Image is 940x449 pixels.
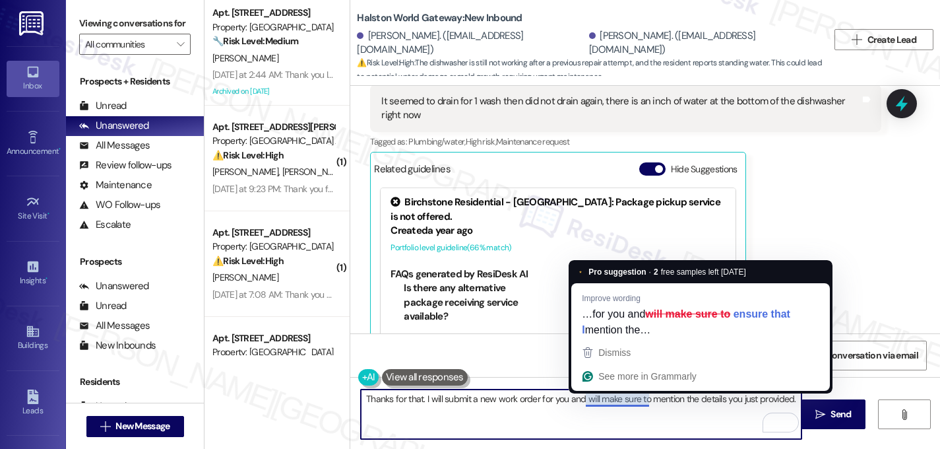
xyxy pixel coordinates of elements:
[212,20,334,34] div: Property: [GEOGRAPHIC_DATA]
[391,224,726,238] div: Created a year ago
[79,339,156,353] div: New Inbounds
[357,11,522,25] b: Halston World Gateway: New Inbound
[212,331,334,345] div: Apt. [STREET_ADDRESS]
[79,198,160,212] div: WO Follow-ups
[212,134,334,148] div: Property: [GEOGRAPHIC_DATA] Apartments
[801,349,918,363] span: Share Conversation via email
[79,399,127,413] div: Unread
[792,341,927,370] button: Share Conversation via email
[282,166,348,178] span: [PERSON_NAME]
[79,279,149,293] div: Unanswered
[46,274,47,283] span: •
[79,218,131,232] div: Escalate
[357,57,414,68] strong: ⚠️ Risk Level: High
[59,145,61,154] span: •
[374,162,451,182] div: Related guidelines
[212,240,334,254] div: Property: [GEOGRAPHIC_DATA]
[66,255,204,269] div: Prospects
[66,75,204,88] div: Prospects + Residents
[79,119,149,133] div: Unanswered
[66,375,204,389] div: Residents
[115,419,170,433] span: New Message
[212,166,282,178] span: [PERSON_NAME]
[79,299,127,313] div: Unread
[212,52,278,64] span: [PERSON_NAME]
[211,83,336,100] div: Archived on [DATE]
[79,158,172,172] div: Review follow-ups
[212,271,278,283] span: [PERSON_NAME]
[496,136,570,147] span: Maintenance request
[404,331,542,359] li: No, we do not offer any package receiving services at this time.
[801,399,865,429] button: Send
[7,386,59,421] a: Leads
[867,33,916,47] span: Create Lead
[79,139,150,153] div: All Messages
[830,407,851,421] span: Send
[100,421,110,432] i: 
[7,256,59,291] a: Insights •
[212,255,284,267] strong: ⚠️ Risk Level: High
[391,195,726,224] div: Birchstone Residential - [GEOGRAPHIC_DATA]: Package pickup service is not offered.
[212,149,284,161] strong: ⚠️ Risk Level: High
[85,34,170,55] input: All communities
[408,136,465,147] span: Plumbing/water ,
[212,6,334,20] div: Apt. [STREET_ADDRESS]
[391,241,726,255] div: Portfolio level guideline ( 66 % match)
[212,120,334,134] div: Apt. [STREET_ADDRESS][PERSON_NAME]
[79,99,127,113] div: Unread
[212,226,334,240] div: Apt. [STREET_ADDRESS]
[7,191,59,226] a: Site Visit •
[86,416,184,437] button: New Message
[852,34,862,45] i: 
[7,61,59,96] a: Inbox
[466,136,497,147] span: High risk ,
[357,56,828,85] span: : The dishwasher is still not working after a previous repair attempt, and the resident reports s...
[391,267,528,281] b: FAQs generated by ResiDesk AI
[357,29,586,57] div: [PERSON_NAME]. ([EMAIL_ADDRESS][DOMAIN_NAME])
[79,178,152,192] div: Maintenance
[79,13,191,34] label: Viewing conversations for
[212,69,492,81] div: [DATE] at 2:44 AM: Thank you I should get paid [DATE] to catch up on rent
[671,162,737,176] label: Hide Suggestions
[899,409,909,420] i: 
[47,209,49,219] span: •
[404,281,542,324] li: Is there any alternative package receiving service available?
[370,132,881,151] div: Tagged as:
[834,29,933,50] button: Create Lead
[212,345,334,359] div: Property: [GEOGRAPHIC_DATA]
[381,94,860,123] div: It seemed to drain for 1 wash then did not drain again, there is an inch of water at the bottom o...
[177,39,184,50] i: 
[79,319,150,333] div: All Messages
[589,29,818,57] div: [PERSON_NAME]. ([EMAIL_ADDRESS][DOMAIN_NAME])
[19,11,46,36] img: ResiDesk Logo
[815,409,825,420] i: 
[212,35,298,47] strong: 🔧 Risk Level: Medium
[361,390,801,439] textarea: To enrich screen reader interactions, please activate Accessibility in Grammarly extension settings
[7,320,59,356] a: Buildings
